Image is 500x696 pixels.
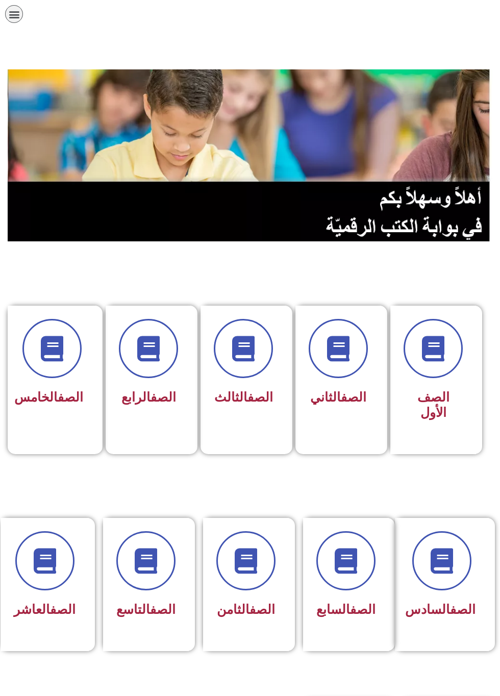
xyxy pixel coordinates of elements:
[316,602,376,617] span: السابع
[405,602,476,617] span: السادس
[121,390,176,405] span: الرابع
[116,602,176,617] span: التاسع
[247,390,273,405] a: الصف
[58,390,83,405] a: الصف
[14,390,83,405] span: الخامس
[50,602,76,617] a: الصف
[450,602,476,617] a: الصف
[249,602,275,617] a: الصف
[310,390,366,405] span: الثاني
[150,602,176,617] a: الصف
[350,602,376,617] a: الصف
[341,390,366,405] a: الصف
[5,5,23,23] div: כפתור פתיחת תפריט
[14,602,76,617] span: العاشر
[151,390,176,405] a: الصف
[217,602,275,617] span: الثامن
[214,390,273,405] span: الثالث
[417,390,449,420] span: الصف الأول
